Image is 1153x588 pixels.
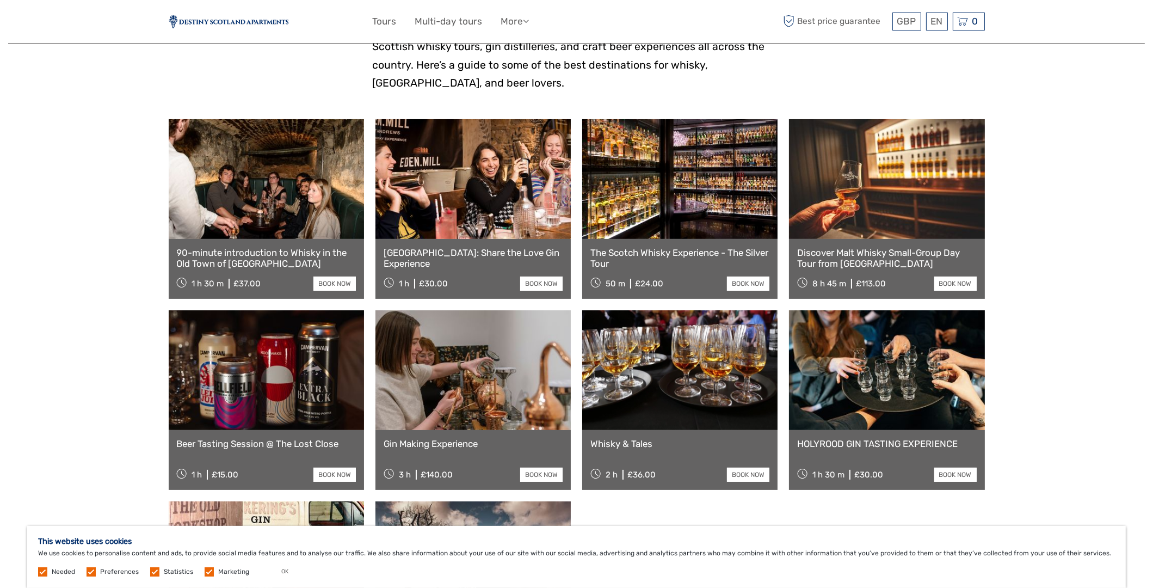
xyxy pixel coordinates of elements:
[897,16,916,27] span: GBP
[635,279,663,289] div: £24.00
[501,14,529,29] a: More
[192,279,224,289] span: 1 h 30 m
[399,279,409,289] span: 1 h
[421,470,453,480] div: £140.00
[606,470,618,480] span: 2 h
[934,277,977,291] a: book now
[854,470,883,480] div: £30.00
[627,470,656,480] div: £36.00
[520,277,563,291] a: book now
[590,438,769,449] a: Whisky & Tales
[384,247,563,269] a: [GEOGRAPHIC_DATA]: Share the Love Gin Experience
[781,13,890,30] span: Best price guarantee
[192,470,202,480] span: 1 h
[384,438,563,449] a: Gin Making Experience
[313,468,356,482] a: book now
[520,468,563,482] a: book now
[373,14,397,29] a: Tours
[934,468,977,482] a: book now
[606,279,625,289] span: 50 m
[218,567,249,577] label: Marketing
[797,247,976,269] a: Discover Malt Whisky Small-Group Day Tour from [GEOGRAPHIC_DATA]
[212,470,238,480] div: £15.00
[52,567,75,577] label: Needed
[971,16,980,27] span: 0
[270,566,299,577] button: OK
[313,277,356,291] a: book now
[233,279,261,289] div: £37.00
[125,17,138,30] button: Open LiveChat chat widget
[415,14,483,29] a: Multi-day tours
[797,438,976,449] a: HOLYROOD GIN TASTING EXPERIENCE
[177,438,356,449] a: Beer Tasting Session @ The Lost Close
[399,470,411,480] span: 3 h
[926,13,948,30] div: EN
[164,567,193,577] label: Statistics
[27,526,1126,588] div: We use cookies to personalise content and ads, to provide social media features and to analyse ou...
[100,567,139,577] label: Preferences
[812,279,846,289] span: 8 h 45 m
[38,537,1115,546] h5: This website uses cookies
[727,277,769,291] a: book now
[419,279,448,289] div: £30.00
[727,468,769,482] a: book now
[15,19,123,28] p: We're away right now. Please check back later!
[856,279,886,289] div: £113.00
[169,15,288,28] img: 2586-5bdb998b-20c5-4af0-9f9c-ddee4a3bcf6d_logo_small.jpg
[177,247,356,269] a: 90-minute introduction to Whisky in the Old Town of [GEOGRAPHIC_DATA]
[590,247,769,269] a: The Scotch Whisky Experience - The Silver Tour
[812,470,844,480] span: 1 h 30 m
